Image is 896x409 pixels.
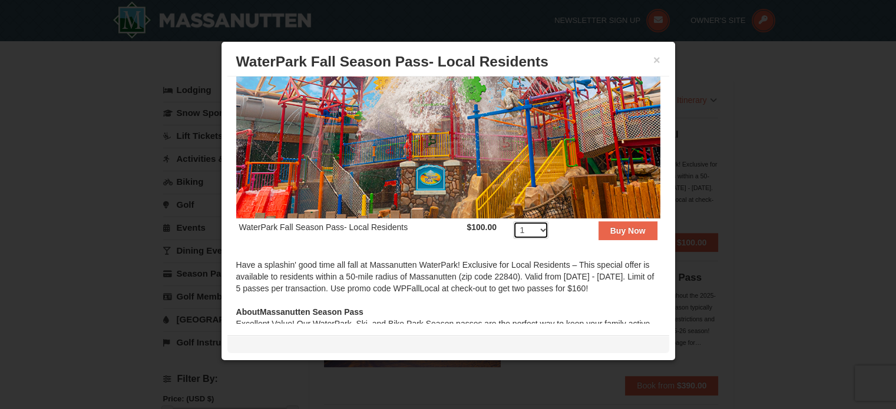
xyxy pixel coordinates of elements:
div: Excellent Value! Our WaterPark, Ski, and Bike Park Season passes are the perfect way to keep your... [236,306,660,341]
div: Have a splashin' good time all fall at Massanutten WaterPark! Exclusive for Local Residents – Thi... [236,259,660,306]
button: × [653,54,660,66]
button: Buy Now [599,221,657,240]
strong: Massanutten Season Pass [236,307,363,317]
strong: $100.00 [467,222,497,232]
strong: Buy Now [610,226,646,235]
h3: WaterPark Fall Season Pass- Local Residents [236,53,660,71]
td: WaterPark Fall Season Pass- Local Residents [236,218,464,247]
span: About [236,307,260,317]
